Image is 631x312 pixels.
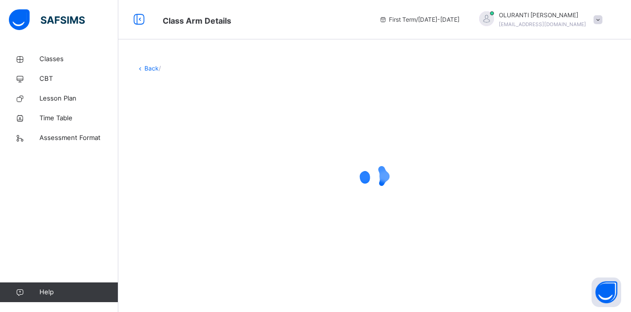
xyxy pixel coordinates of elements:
[144,65,159,72] a: Back
[9,9,85,30] img: safsims
[39,74,118,84] span: CBT
[499,11,586,20] span: OLURANTI [PERSON_NAME]
[159,65,161,72] span: /
[39,287,118,297] span: Help
[469,11,607,29] div: OLURANTIADENIRAN
[39,94,118,104] span: Lesson Plan
[39,133,118,143] span: Assessment Format
[379,15,459,24] span: session/term information
[592,277,621,307] button: Open asap
[39,54,118,64] span: Classes
[163,16,231,26] span: Class Arm Details
[39,113,118,123] span: Time Table
[499,21,586,27] span: [EMAIL_ADDRESS][DOMAIN_NAME]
